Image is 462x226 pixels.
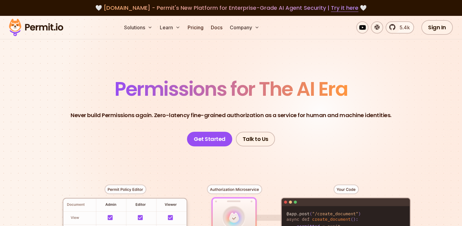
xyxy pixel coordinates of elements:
span: 5.4k [396,24,410,31]
span: Permissions for The AI Era [115,75,347,102]
a: Try it here [331,4,358,12]
a: Get Started [187,132,232,146]
a: Talk to Us [236,132,275,146]
button: Company [227,21,262,34]
div: 🤍 🤍 [15,4,447,12]
img: Permit logo [6,17,66,38]
button: Learn [157,21,183,34]
span: [DOMAIN_NAME] - Permit's New Platform for Enterprise-Grade AI Agent Security | [104,4,358,12]
a: Sign In [421,20,453,35]
a: Docs [208,21,225,34]
a: 5.4k [386,21,414,34]
p: Never build Permissions again. Zero-latency fine-grained authorization as a service for human and... [71,111,391,120]
a: Pricing [185,21,206,34]
button: Solutions [122,21,155,34]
